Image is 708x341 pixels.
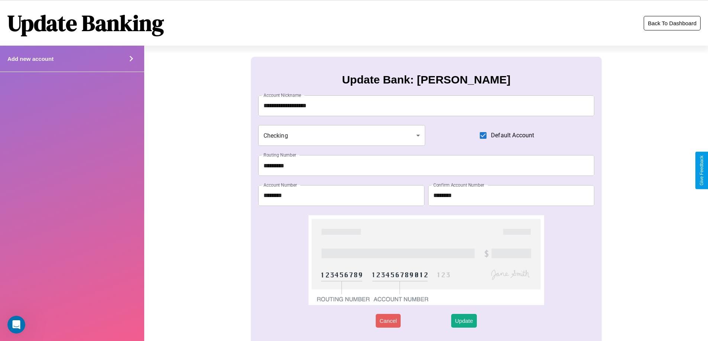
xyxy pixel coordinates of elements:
[7,316,25,334] iframe: Intercom live chat
[308,215,544,305] img: check
[433,182,484,188] label: Confirm Account Number
[491,131,534,140] span: Default Account
[342,73,510,86] h3: Update Bank: [PERSON_NAME]
[699,155,704,186] div: Give Feedback
[258,125,426,146] div: Checking
[264,152,296,158] label: Routing Number
[7,8,164,38] h1: Update Banking
[644,16,701,30] button: Back To Dashboard
[264,182,297,188] label: Account Number
[7,56,54,62] h4: Add new account
[376,314,401,328] button: Cancel
[451,314,476,328] button: Update
[264,92,301,98] label: Account Nickname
